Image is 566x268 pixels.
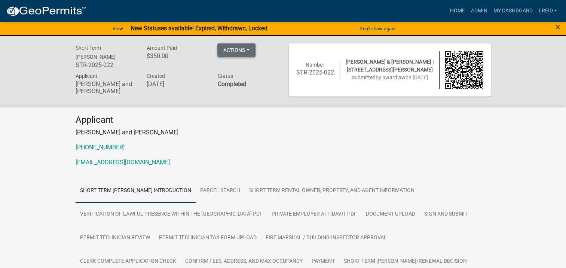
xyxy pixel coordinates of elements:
h6: [PERSON_NAME] and [PERSON_NAME] [76,80,135,95]
h4: Applicant [76,115,491,125]
h6: $350.00 [146,52,206,60]
img: QR code [445,51,483,89]
p: [PERSON_NAME] and [PERSON_NAME] [76,128,491,137]
span: Status [217,73,233,79]
a: Short Term Rental Owner, Property, and Agent Information [245,179,419,203]
a: Home [447,4,468,18]
span: Submitted on [DATE] [352,74,428,80]
h6: [DATE] [146,80,206,88]
a: Admin [468,4,490,18]
span: Created [146,73,165,79]
h6: STR-2025-022 [296,69,334,76]
a: Permit Technician Tax Form Upload [154,226,261,250]
strong: Completed [217,80,246,88]
span: Amount Paid [146,45,177,51]
a: Permit Technician Review [76,226,154,250]
a: View [110,22,126,35]
h6: STR-2025-022 [76,61,135,68]
span: Short Term [PERSON_NAME] [76,45,116,60]
a: [EMAIL_ADDRESS][DOMAIN_NAME] [76,159,170,166]
a: Verification of Lawful Presence within the [GEOGRAPHIC_DATA] PDF [76,202,267,226]
a: My Dashboard [490,4,535,18]
span: by pwardlaw [376,74,406,80]
a: Short Term [PERSON_NAME] Introduction [76,179,196,203]
a: Sign and Submit [420,202,472,226]
span: Applicant [76,73,98,79]
a: Document Upload [361,202,420,226]
button: Don't show again [357,22,398,35]
a: Fire Marshal / Building Inspector Approval [261,226,391,250]
a: Private Employer Affidavit PDF [267,202,361,226]
a: LREID [535,4,560,18]
span: Number [306,62,324,68]
button: Actions [217,43,256,57]
a: [PHONE_NUMBER] [76,144,125,151]
button: Close [556,22,560,31]
a: Parcel search [196,179,245,203]
strong: New Statuses available! Expired, Withdrawn, Locked [131,25,267,32]
span: [PERSON_NAME] & [PERSON_NAME] | [STREET_ADDRESS][PERSON_NAME] [346,59,434,73]
span: × [556,22,560,32]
